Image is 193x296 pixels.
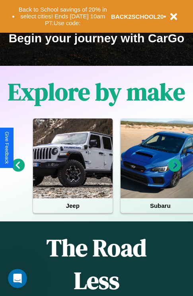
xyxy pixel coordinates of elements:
iframe: Intercom live chat [8,269,27,288]
button: Back to School savings of 20% in select cities! Ends [DATE] 10am PT.Use code: [15,4,111,29]
h4: Jeep [33,198,113,213]
h1: Explore by make [8,75,185,108]
b: BACK2SCHOOL20 [111,13,164,20]
div: Give Feedback [4,132,10,164]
